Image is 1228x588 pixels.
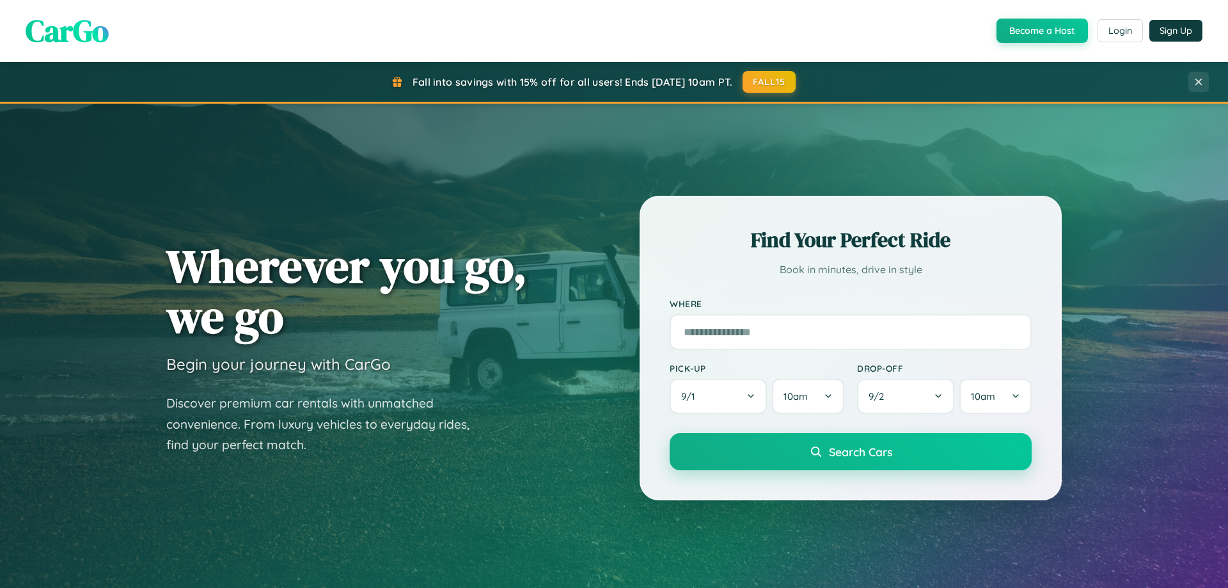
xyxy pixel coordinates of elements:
[413,75,733,88] span: Fall into savings with 15% off for all users! Ends [DATE] 10am PT.
[670,260,1032,279] p: Book in minutes, drive in style
[1098,19,1143,42] button: Login
[670,298,1032,309] label: Where
[670,379,767,414] button: 9/1
[681,390,702,402] span: 9 / 1
[971,390,995,402] span: 10am
[670,226,1032,254] h2: Find Your Perfect Ride
[857,363,1032,374] label: Drop-off
[996,19,1088,43] button: Become a Host
[772,379,844,414] button: 10am
[1149,20,1202,42] button: Sign Up
[743,71,796,93] button: FALL15
[26,10,109,52] span: CarGo
[959,379,1032,414] button: 10am
[670,433,1032,470] button: Search Cars
[869,390,890,402] span: 9 / 2
[166,393,486,456] p: Discover premium car rentals with unmatched convenience. From luxury vehicles to everyday rides, ...
[670,363,844,374] label: Pick-up
[783,390,808,402] span: 10am
[829,445,892,459] span: Search Cars
[166,354,391,374] h3: Begin your journey with CarGo
[166,241,527,342] h1: Wherever you go, we go
[857,379,954,414] button: 9/2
